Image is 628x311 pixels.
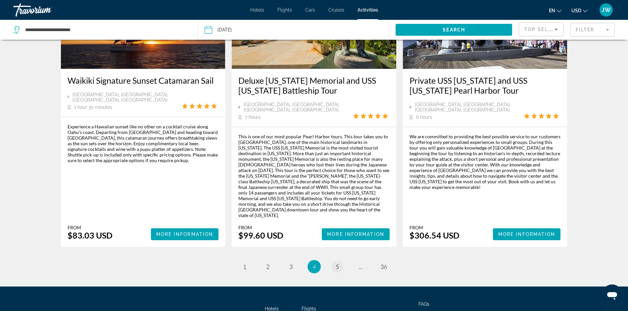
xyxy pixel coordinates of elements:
[524,25,558,33] mat-select: Sort by
[238,75,390,95] a: Deluxe [US_STATE] Memorial and USS [US_STATE] Battleship Tour
[410,134,561,190] div: We are committed to providing the best possible service to our customers by offering only persona...
[549,6,561,15] button: Change language
[524,27,562,32] span: Top Sellers
[205,20,389,40] button: Date: Nov 11, 2025
[571,6,588,15] button: Change currency
[151,228,219,240] button: More Information
[396,24,512,36] button: Search
[410,225,459,230] div: From
[156,232,214,237] span: More Information
[305,7,315,13] a: Cars
[358,7,378,13] a: Activities
[571,8,581,13] span: USD
[313,263,316,270] span: 4
[328,7,344,13] a: Cruises
[410,230,459,240] div: $306.54 USD
[602,285,623,306] iframe: Button to launch messaging window
[410,75,561,95] a: Private USS [US_STATE] and USS [US_STATE] Pearl Harbor Tour
[443,27,465,32] span: Search
[74,105,112,110] span: 1 hour 30 minutes
[418,301,429,307] a: FAQs
[244,102,353,112] span: [GEOGRAPHIC_DATA], [GEOGRAPHIC_DATA], [GEOGRAPHIC_DATA], [GEOGRAPHIC_DATA]
[415,102,524,112] span: [GEOGRAPHIC_DATA], [GEOGRAPHIC_DATA], [GEOGRAPHIC_DATA], [GEOGRAPHIC_DATA]
[380,263,387,270] span: 36
[266,263,269,270] span: 2
[245,114,261,120] span: 7 hours
[68,225,113,230] div: From
[72,92,182,103] span: [GEOGRAPHIC_DATA], [GEOGRAPHIC_DATA], [GEOGRAPHIC_DATA], [GEOGRAPHIC_DATA]
[61,260,567,273] nav: Pagination
[277,7,292,13] a: Flights
[498,232,556,237] span: More Information
[13,1,79,19] a: Travorium
[336,263,339,270] span: 5
[570,22,615,37] button: Filter
[289,263,293,270] span: 3
[327,232,384,237] span: More Information
[68,124,219,163] div: Experience a Hawaiian sunset like no other on a cocktail cruise along Oahu's coast. Departing fro...
[238,134,390,218] div: This is one of our most popular Pearl Harbor tours. This tour takes you to [GEOGRAPHIC_DATA], one...
[598,3,615,17] button: User Menu
[602,7,611,13] span: JW
[238,230,283,240] div: $99.60 USD
[250,7,264,13] a: Hotels
[549,8,555,13] span: en
[68,75,219,85] a: Waikiki Signature Sunset Catamaran Sail
[493,228,561,240] button: More Information
[416,114,432,120] span: 6 hours
[322,228,390,240] button: More Information
[243,263,246,270] span: 1
[68,230,113,240] div: $83.03 USD
[238,225,283,230] div: From
[359,263,362,270] span: ...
